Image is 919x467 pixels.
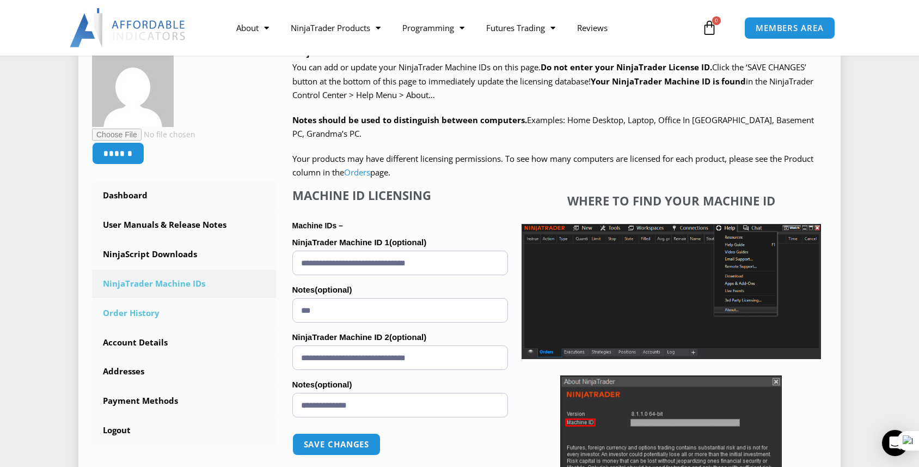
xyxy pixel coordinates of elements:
[92,299,276,327] a: Order History
[522,193,821,208] h4: Where to find your Machine ID
[292,433,381,456] button: Save changes
[92,329,276,357] a: Account Details
[315,380,352,389] span: (optional)
[389,238,426,247] span: (optional)
[92,387,276,415] a: Payment Methods
[522,224,821,359] img: Screenshot 2025-01-17 1155544 | Affordable Indicators – NinjaTrader
[744,17,835,39] a: MEMBERS AREA
[591,76,746,87] strong: Your NinjaTrader Machine ID is found
[92,240,276,269] a: NinjaScript Downloads
[389,332,426,342] span: (optional)
[712,16,721,25] span: 0
[292,114,527,125] strong: Notes should be used to distinguish between computers.
[882,430,908,456] div: Open Intercom Messenger
[225,15,280,40] a: About
[475,15,566,40] a: Futures Trading
[344,167,370,178] a: Orders
[225,15,699,40] nav: Menu
[292,329,508,345] label: NinjaTrader Machine ID 2
[292,221,343,230] strong: Machine IDs –
[756,24,824,32] span: MEMBERS AREA
[92,181,276,445] nav: Account pages
[292,62,541,72] span: You can add or update your NinjaTrader Machine IDs on this page.
[566,15,618,40] a: Reviews
[292,62,813,100] span: Click the ‘SAVE CHANGES’ button at the bottom of this page to immediately update the licensing da...
[292,234,508,251] label: NinjaTrader Machine ID 1
[92,357,276,386] a: Addresses
[292,282,508,298] label: Notes
[292,188,508,202] h4: Machine ID Licensing
[92,270,276,298] a: NinjaTrader Machine IDs
[391,15,475,40] a: Programming
[92,45,174,127] img: 18a9dc767f1e1f0d7c2731f352f3db4a426eee83696e532a7ce8035b925d3ff8
[92,181,276,210] a: Dashboard
[292,153,813,178] span: Your products may have different licensing permissions. To see how many computers are licensed fo...
[292,114,814,140] span: Examples: Home Desktop, Laptop, Office In [GEOGRAPHIC_DATA], Basement PC, Grandma’s PC.
[92,416,276,445] a: Logout
[70,8,187,47] img: LogoAI | Affordable Indicators – NinjaTrader
[280,15,391,40] a: NinjaTrader Products
[92,211,276,239] a: User Manuals & Release Notes
[541,62,712,72] b: Do not enter your NinjaTrader License ID.
[685,12,733,44] a: 0
[315,285,352,294] span: (optional)
[292,377,508,393] label: Notes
